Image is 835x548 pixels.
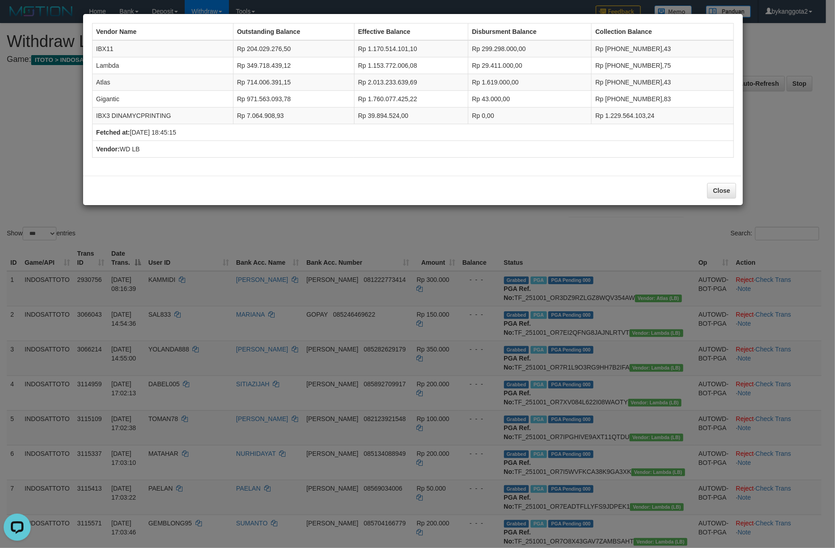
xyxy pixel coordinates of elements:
th: Effective Balance [354,23,468,41]
td: Rp 29.411.000,00 [468,57,592,74]
td: Rp 1.760.077.425,22 [354,91,468,108]
td: IBX11 [92,40,233,57]
td: Rp [PHONE_NUMBER],43 [592,74,734,91]
td: Rp 1.170.514.101,10 [354,40,468,57]
td: Rp 299.298.000,00 [468,40,592,57]
th: Disbursment Balance [468,23,592,41]
td: WD LB [92,141,733,158]
button: Open LiveChat chat widget [4,4,31,31]
td: Atlas [92,74,233,91]
td: Rp 2.013.233.639,69 [354,74,468,91]
td: Rp [PHONE_NUMBER],83 [592,91,734,108]
td: IBX3 DINAMYCPRINTING [92,108,233,124]
td: Rp 1.229.564.103,24 [592,108,734,124]
td: Rp 714.006.391,15 [233,74,354,91]
td: Gigantic [92,91,233,108]
th: Vendor Name [92,23,233,41]
td: Lambda [92,57,233,74]
th: Outstanding Balance [233,23,354,41]
td: Rp 39.894.524,00 [354,108,468,124]
button: Close [707,183,736,198]
td: Rp [PHONE_NUMBER],75 [592,57,734,74]
td: Rp [PHONE_NUMBER],43 [592,40,734,57]
td: Rp 7.064.908,93 [233,108,354,124]
td: Rp 349.718.439,12 [233,57,354,74]
td: Rp 971.563.093,78 [233,91,354,108]
b: Vendor: [96,145,120,153]
th: Collection Balance [592,23,734,41]
td: Rp 43.000,00 [468,91,592,108]
b: Fetched at: [96,129,130,136]
td: Rp 0,00 [468,108,592,124]
td: Rp 1.153.772.006,08 [354,57,468,74]
td: Rp 1.619.000,00 [468,74,592,91]
td: [DATE] 18:45:15 [92,124,733,141]
td: Rp 204.029.276,50 [233,40,354,57]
